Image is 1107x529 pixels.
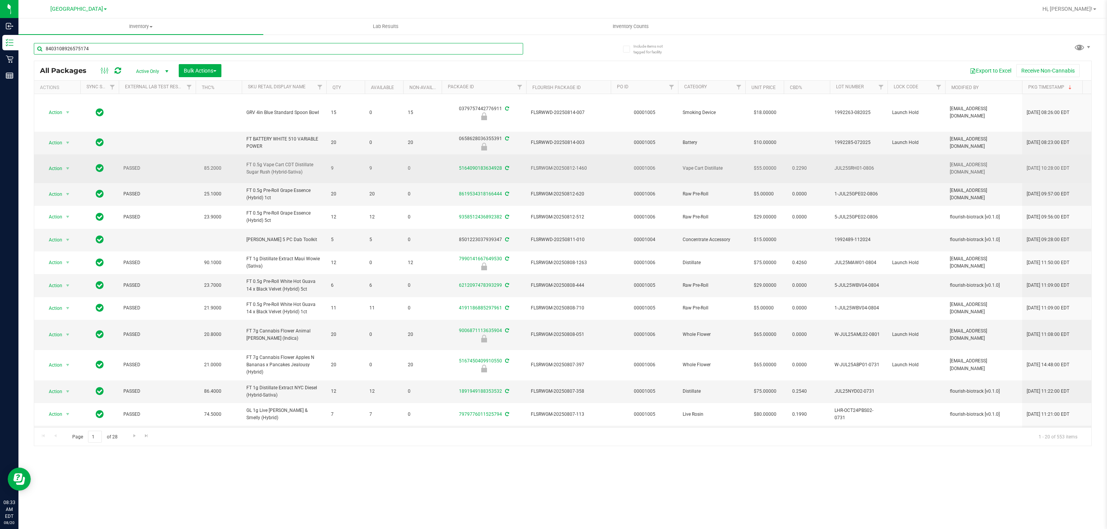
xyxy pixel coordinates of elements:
a: Lab Results [263,18,508,35]
a: 00001005 [634,412,655,417]
span: Raw Pre-Roll [683,304,741,312]
a: 00001006 [634,165,655,171]
span: 0 [408,165,437,172]
span: PASSED [123,411,191,418]
span: 0 [369,331,399,338]
span: Sync from Compliance System [504,328,509,333]
span: In Sync [96,359,104,370]
span: In Sync [96,303,104,313]
span: Vape Cart Distillate [683,165,741,172]
span: PASSED [123,282,191,289]
a: Qty [332,85,341,90]
span: Raw Pre-Roll [683,282,741,289]
span: FT 0.5g Pre-Roll Grape Essence (Hybrid) 5ct [246,210,322,224]
span: $65.00000 [750,329,780,340]
span: FT BATTERY WHITE 510 VARIABLE POWER [246,136,322,150]
span: select [63,163,73,174]
span: 0.0000 [788,303,811,314]
span: In Sync [96,386,104,397]
span: JUL25NYD02-0731 [834,388,883,395]
a: Filter [106,81,119,94]
div: Launch Hold [440,365,527,372]
a: 00001005 [634,110,655,115]
inline-svg: Inbound [6,22,13,30]
span: flourish-biotrack [v0.1.0] [950,388,1017,395]
span: 9 [369,165,399,172]
div: 0658628036355391 [440,135,527,150]
a: Sku Retail Display Name [248,84,306,89]
span: Sync from Compliance System [504,237,509,242]
a: Sync Status [86,84,116,89]
a: Lot Number [836,84,864,89]
span: FT 1g Distillate Extract Maui Wowie (Sativa) [246,255,322,270]
a: THC% [202,85,214,90]
span: FLSRWGM-20250812-512 [531,213,606,221]
span: 0 [408,411,437,418]
span: Whole Flower [683,331,741,338]
a: Filter [875,81,888,94]
span: In Sync [96,329,104,340]
span: [DATE] 09:28:00 EDT [1027,236,1069,243]
span: [EMAIL_ADDRESS][DOMAIN_NAME] [950,136,1017,150]
span: PASSED [123,388,191,395]
span: Action [42,137,63,148]
span: 21.9000 [200,303,225,314]
span: $15.00000 [750,234,780,245]
span: flourish-biotrack [v0.1.0] [950,213,1017,221]
span: PASSED [123,213,191,221]
span: 0 [408,282,437,289]
span: Inventory [18,23,263,30]
a: 6212097478393299 [459,283,502,288]
span: 1992285-072025 [834,139,883,146]
span: Action [42,163,63,174]
span: Sync from Compliance System [504,256,509,261]
span: [DATE] 09:57:00 EDT [1027,190,1069,198]
span: 20.8000 [200,329,225,340]
span: In Sync [96,107,104,118]
span: [DATE] 11:21:00 EDT [1027,411,1069,418]
div: Launch Hold [440,263,527,270]
div: 8501223037939347 [440,236,527,243]
span: FLSRWGM-20250807-113 [531,411,606,418]
span: 20 [408,139,437,146]
span: [DATE] 14:48:00 EDT [1027,361,1069,369]
span: [EMAIL_ADDRESS][DOMAIN_NAME] [950,327,1017,342]
span: [DATE] 11:09:00 EDT [1027,282,1069,289]
span: $10.00000 [750,137,780,148]
a: Pkg Timestamp [1028,84,1073,90]
span: In Sync [96,257,104,268]
span: $65.00000 [750,359,780,370]
span: FT 7g Cannabis Flower Animal [PERSON_NAME] (Indica) [246,327,322,342]
span: [DATE] 11:09:00 EDT [1027,304,1069,312]
span: [PERSON_NAME] 5 PC Dab Toolkit [246,236,322,243]
span: $29.00000 [750,280,780,291]
span: Action [42,386,63,397]
span: [EMAIL_ADDRESS][DOMAIN_NAME] [950,187,1017,202]
span: 20 [331,361,360,369]
span: FLSRWGM-20250808-1263 [531,259,606,266]
a: Go to the last page [141,431,152,441]
span: FLSRWWD-20250814-007 [531,109,606,116]
span: 11 [331,304,360,312]
span: JUL25MAW01-0804 [834,259,883,266]
span: [DATE] 09:56:00 EDT [1027,213,1069,221]
span: Page of 28 [66,431,124,443]
span: Action [42,107,63,118]
span: 0 [408,304,437,312]
span: 0 [369,361,399,369]
span: 0.4260 [788,257,811,268]
span: Include items not tagged for facility [633,43,672,55]
span: [EMAIL_ADDRESS][DOMAIN_NAME] [950,105,1017,120]
span: select [63,235,73,245]
span: 11 [369,304,399,312]
span: select [63,107,73,118]
span: Smoking Device [683,109,741,116]
p: 08:33 AM EDT [3,499,15,520]
span: Sync from Compliance System [504,358,509,364]
a: Unit Price [751,85,776,90]
span: 12 [331,213,360,221]
span: 0 [408,236,437,243]
span: 23.9000 [200,212,225,223]
span: [DATE] 10:28:00 EDT [1027,165,1069,172]
span: 0.0000 [788,329,811,340]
